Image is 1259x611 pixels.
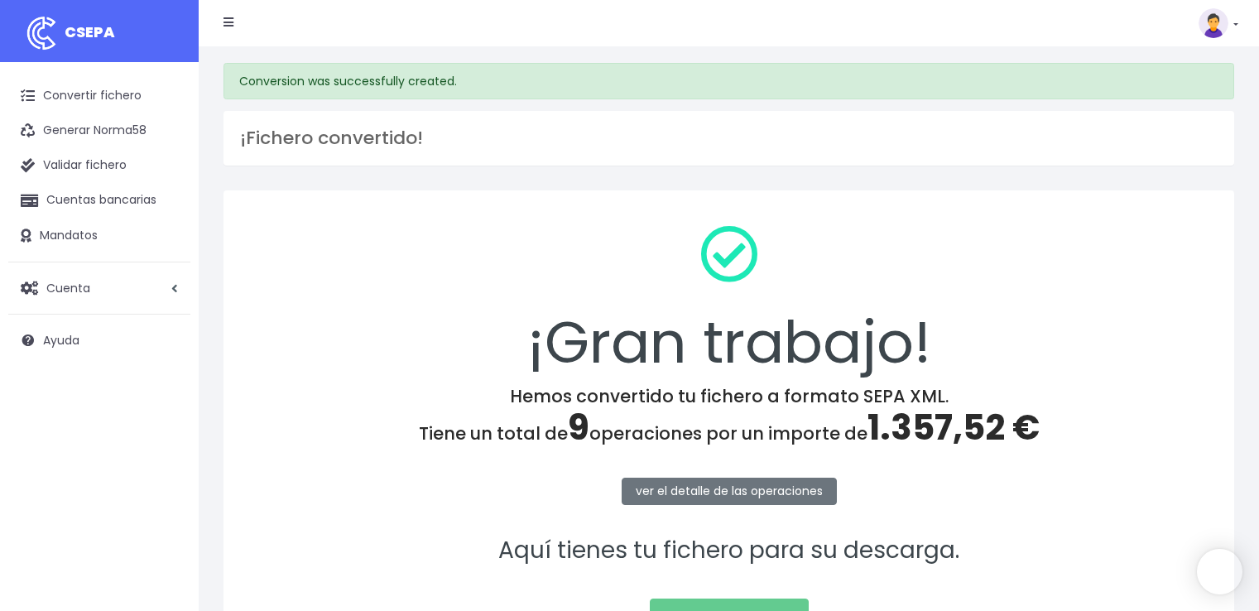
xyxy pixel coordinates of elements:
a: Mandatos [8,219,190,253]
a: Generar Norma58 [8,113,190,148]
span: Ayuda [43,332,79,349]
a: Convertir fichero [8,79,190,113]
h4: Hemos convertido tu fichero a formato SEPA XML. Tiene un total de operaciones por un importe de [245,386,1213,449]
img: logo [21,12,62,54]
span: 9 [568,403,589,452]
p: Aquí tienes tu fichero para su descarga. [245,532,1213,570]
span: Cuenta [46,279,90,296]
div: ¡Gran trabajo! [245,212,1213,386]
a: Cuentas bancarias [8,183,190,218]
span: CSEPA [65,22,115,42]
a: Cuenta [8,271,190,305]
a: Validar fichero [8,148,190,183]
span: 1.357,52 € [867,403,1040,452]
a: ver el detalle de las operaciones [622,478,837,505]
img: profile [1199,8,1228,38]
a: Ayuda [8,323,190,358]
div: Conversion was successfully created. [223,63,1234,99]
h3: ¡Fichero convertido! [240,127,1218,149]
